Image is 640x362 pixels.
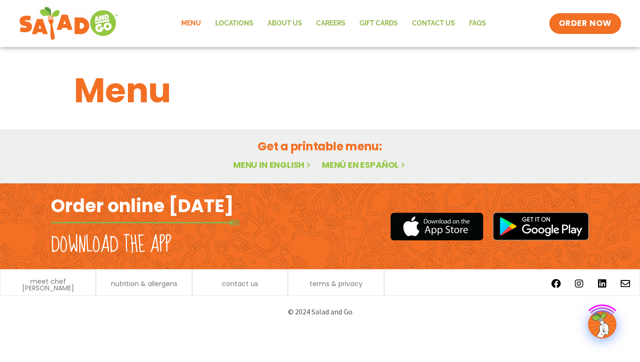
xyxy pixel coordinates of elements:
[405,13,462,34] a: Contact Us
[233,159,312,171] a: Menu in English
[390,211,483,242] img: appstore
[222,280,258,287] a: contact us
[74,138,566,155] h2: Get a printable menu:
[261,13,309,34] a: About Us
[559,18,612,29] span: ORDER NOW
[51,232,171,258] h2: Download the app
[56,305,584,318] p: © 2024 Salad and Go
[310,280,362,287] a: terms & privacy
[309,13,353,34] a: Careers
[51,194,234,217] h2: Order online [DATE]
[322,159,407,171] a: Menú en español
[174,13,208,34] a: Menu
[19,5,118,42] img: new-SAG-logo-768×292
[208,13,261,34] a: Locations
[74,65,566,116] h1: Menu
[5,278,91,291] a: meet chef [PERSON_NAME]
[353,13,405,34] a: GIFT CARDS
[549,13,621,34] a: ORDER NOW
[174,13,493,34] nav: Menu
[493,212,589,240] img: google_play
[51,220,240,225] img: fork
[111,280,177,287] a: nutrition & allergens
[462,13,493,34] a: FAQs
